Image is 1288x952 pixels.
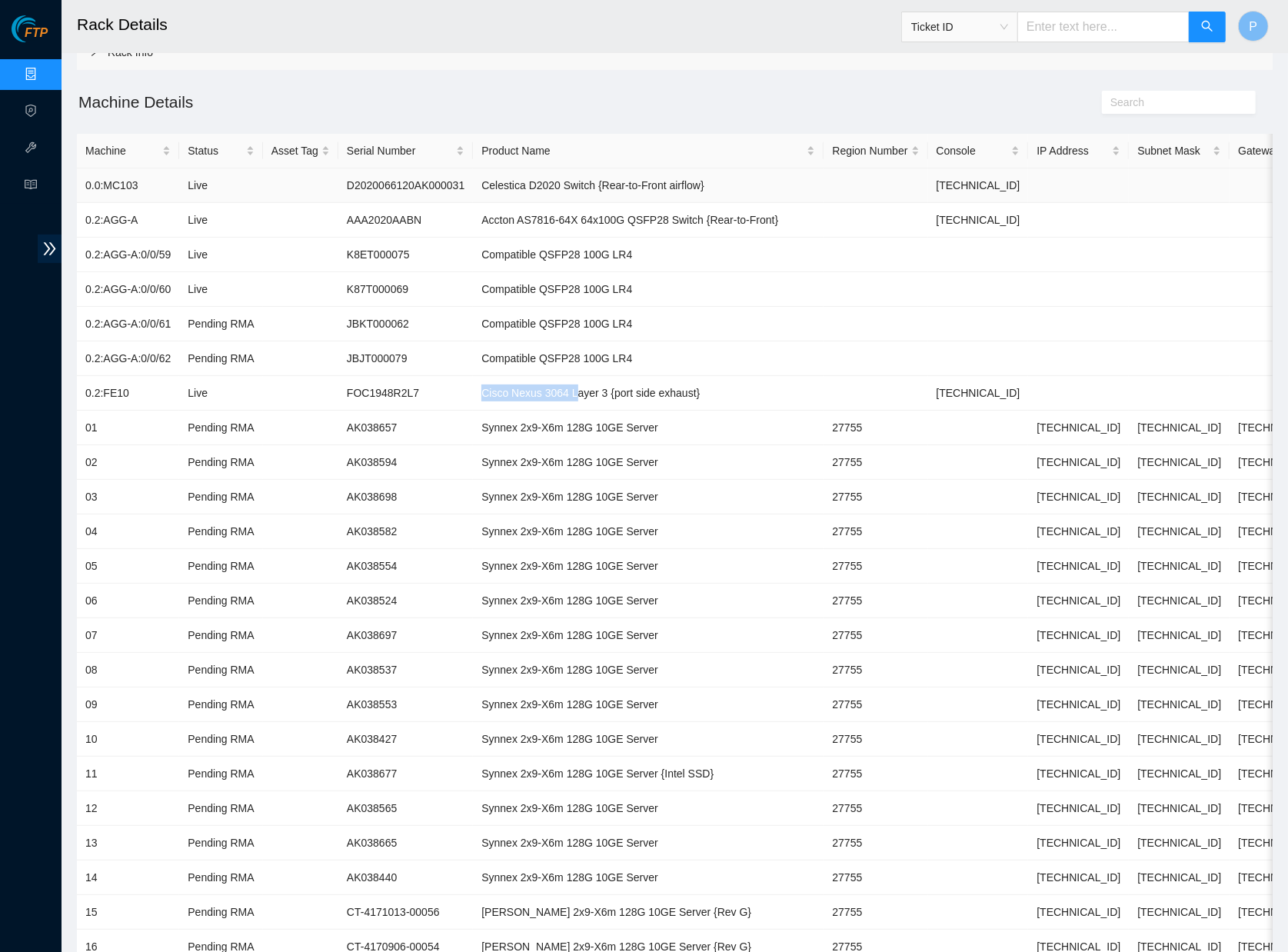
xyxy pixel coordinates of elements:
td: Cisco Nexus 3064 Layer 3 {port side exhaust} [473,376,824,411]
td: JBKT000062 [338,307,473,341]
td: AAA2020AABN [338,203,473,238]
td: Synnex 2x9-X6m 128G 10GE Server {Intel SSD} [473,757,824,791]
td: 15 [77,895,179,930]
button: P [1238,11,1269,42]
td: AK038665 [338,826,473,860]
td: Synnex 2x9-X6m 128G 10GE Server [473,514,824,549]
td: Synnex 2x9-X6m 128G 10GE Server [473,549,824,584]
td: K8ET000075 [338,238,473,272]
td: [TECHNICAL_ID] [1129,826,1230,860]
td: K87T000069 [338,272,473,307]
a: Akamai TechnologiesFTP [12,28,48,48]
td: AK038524 [338,584,473,618]
td: 0.2:AGG-A [77,203,179,238]
td: AK038553 [338,687,473,722]
td: Pending RMA [179,826,262,860]
td: FOC1948R2L7 [338,376,473,411]
td: Compatible QSFP28 100G LR4 [473,307,824,341]
td: 08 [77,653,179,687]
td: 04 [77,514,179,549]
td: [TECHNICAL_ID] [1129,791,1230,826]
td: [TECHNICAL_ID] [1028,653,1129,687]
td: [TECHNICAL_ID] [1129,653,1230,687]
span: P [1250,17,1258,36]
img: Akamai Technologies [12,15,78,42]
td: Pending RMA [179,341,262,376]
td: Pending RMA [179,860,262,895]
td: Pending RMA [179,687,262,722]
td: Pending RMA [179,549,262,584]
td: 27755 [824,722,927,757]
td: 0.0:MC103 [77,168,179,203]
td: D2020066120AK000031 [338,168,473,203]
td: AK038427 [338,722,473,757]
td: [TECHNICAL_ID] [1028,895,1129,930]
td: AK038565 [338,791,473,826]
td: AK038697 [338,618,473,653]
td: 0.2:FE10 [77,376,179,411]
td: 0.2:AGG-A:0/0/61 [77,307,179,341]
td: Pending RMA [179,722,262,757]
td: 14 [77,860,179,895]
td: CT-4171013-00056 [338,895,473,930]
td: 07 [77,618,179,653]
td: Pending RMA [179,618,262,653]
td: [TECHNICAL_ID] [1129,445,1230,480]
td: [TECHNICAL_ID] [1028,791,1129,826]
td: Pending RMA [179,445,262,480]
td: [TECHNICAL_ID] [1028,514,1129,549]
td: 09 [77,687,179,722]
td: AK038657 [338,411,473,445]
td: Live [179,238,262,272]
td: Pending RMA [179,584,262,618]
td: [TECHNICAL_ID] [1028,860,1129,895]
td: [TECHNICAL_ID] [1129,514,1230,549]
td: Live [179,203,262,238]
td: 0.2:AGG-A:0/0/59 [77,238,179,272]
td: 27755 [824,895,927,930]
td: [TECHNICAL_ID] [1028,722,1129,757]
td: 27755 [824,584,927,618]
td: Synnex 2x9-X6m 128G 10GE Server [473,860,824,895]
td: Live [179,168,262,203]
button: search [1189,12,1226,42]
td: Compatible QSFP28 100G LR4 [473,238,824,272]
td: [TECHNICAL_ID] [1129,895,1230,930]
td: [TECHNICAL_ID] [1129,722,1230,757]
td: 27755 [824,826,927,860]
td: [TECHNICAL_ID] [1028,618,1129,653]
td: [TECHNICAL_ID] [1129,618,1230,653]
td: Celestica D2020 Switch {Rear-to-Front airflow} [473,168,824,203]
td: 01 [77,411,179,445]
td: 11 [77,757,179,791]
input: Search [1110,94,1235,111]
td: 0.2:AGG-A:0/0/62 [77,341,179,376]
td: 05 [77,549,179,584]
td: AK038440 [338,860,473,895]
td: Live [179,272,262,307]
td: [TECHNICAL_ID] [1028,549,1129,584]
td: Synnex 2x9-X6m 128G 10GE Server [473,618,824,653]
span: Ticket ID [911,15,1008,38]
span: read [25,171,37,202]
td: Synnex 2x9-X6m 128G 10GE Server [473,722,824,757]
td: 27755 [824,860,927,895]
td: 02 [77,445,179,480]
h2: Machine Details [77,89,973,115]
td: [TECHNICAL_ID] [1028,826,1129,860]
td: [PERSON_NAME] 2x9-X6m 128G 10GE Server {Rev G} [473,895,824,930]
td: 27755 [824,445,927,480]
td: Compatible QSFP28 100G LR4 [473,272,824,307]
td: Compatible QSFP28 100G LR4 [473,341,824,376]
td: 03 [77,480,179,514]
td: AK038698 [338,480,473,514]
td: AK038594 [338,445,473,480]
td: [TECHNICAL_ID] [1028,480,1129,514]
span: double-right [38,235,62,263]
td: 27755 [824,549,927,584]
td: [TECHNICAL_ID] [1028,445,1129,480]
td: [TECHNICAL_ID] [1129,687,1230,722]
td: [TECHNICAL_ID] [1129,549,1230,584]
td: 27755 [824,411,927,445]
td: AK038677 [338,757,473,791]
